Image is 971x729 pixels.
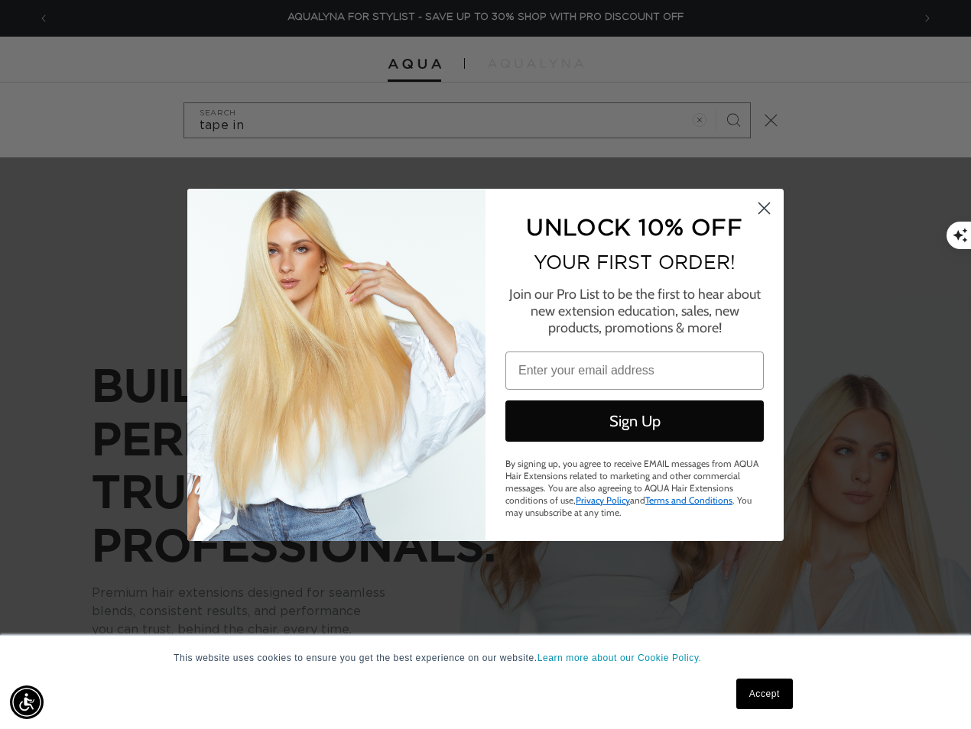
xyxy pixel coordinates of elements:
a: Accept [736,679,793,709]
span: By signing up, you agree to receive EMAIL messages from AQUA Hair Extensions related to marketing... [505,458,758,518]
button: Sign Up [505,400,764,442]
p: This website uses cookies to ensure you get the best experience on our website. [174,651,797,665]
a: Learn more about our Cookie Policy. [537,653,702,663]
a: Terms and Conditions [645,494,732,506]
input: Enter your email address [505,352,764,390]
a: Privacy Policy [576,494,630,506]
span: YOUR FIRST ORDER! [534,251,736,273]
button: Close dialog [751,195,778,222]
div: Accessibility Menu [10,685,44,719]
img: daab8b0d-f573-4e8c-a4d0-05ad8d765127.png [187,189,485,541]
span: UNLOCK 10% OFF [526,214,742,239]
span: Join our Pro List to be the first to hear about new extension education, sales, new products, pro... [509,286,761,336]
